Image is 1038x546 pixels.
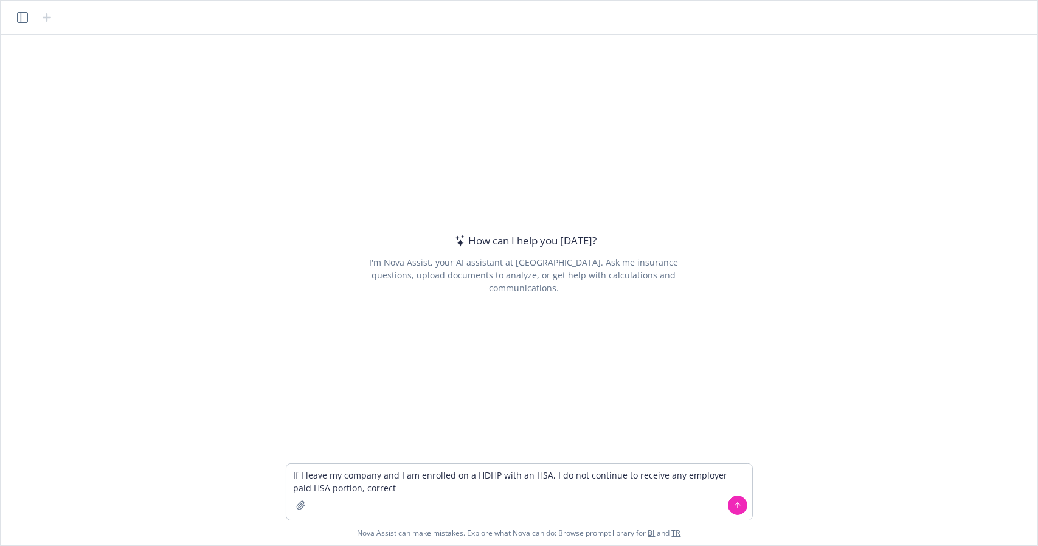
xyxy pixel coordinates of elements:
span: Nova Assist can make mistakes. Explore what Nova can do: Browse prompt library for and [358,520,681,545]
a: TR [672,528,681,538]
a: BI [648,528,656,538]
textarea: If I leave my company and I am enrolled on a HDHP with an HSA, I do not continue to receive any e... [286,464,752,520]
div: I'm Nova Assist, your AI assistant at [GEOGRAPHIC_DATA]. Ask me insurance questions, upload docum... [353,256,695,294]
div: How can I help you [DATE]? [451,233,597,249]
